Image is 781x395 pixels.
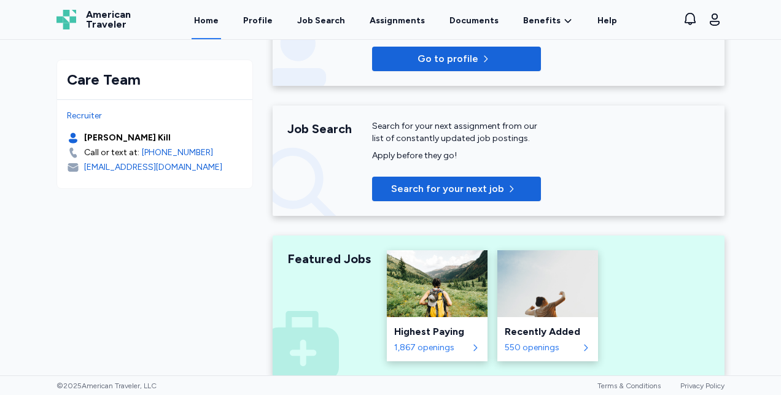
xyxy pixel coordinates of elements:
[394,342,468,354] div: 1,867 openings
[505,342,578,354] div: 550 openings
[387,250,488,317] img: Highest Paying
[372,47,541,71] button: Go to profile
[297,15,345,27] div: Job Search
[372,120,541,145] div: Search for your next assignment from our list of constantly updated job postings.
[372,150,541,162] div: Apply before they go!
[680,382,725,390] a: Privacy Policy
[86,10,131,29] span: American Traveler
[597,382,661,390] a: Terms & Conditions
[394,324,480,339] div: Highest Paying
[84,132,171,144] div: [PERSON_NAME] Kill
[84,147,139,159] div: Call or text at:
[287,120,372,137] div: Job Search
[142,147,213,159] a: [PHONE_NUMBER]
[523,15,573,27] a: Benefits
[523,15,561,27] span: Benefits
[497,250,598,361] a: Recently AddedRecently Added550 openings
[391,182,504,196] span: Search for your next job
[372,177,541,201] button: Search for your next job
[287,250,372,267] div: Featured Jobs
[192,1,221,39] a: Home
[56,381,157,391] span: © 2025 American Traveler, LLC
[505,324,591,339] div: Recently Added
[84,161,222,174] div: [EMAIL_ADDRESS][DOMAIN_NAME]
[67,70,243,90] div: Care Team
[497,250,598,317] img: Recently Added
[418,52,478,66] span: Go to profile
[387,250,488,361] a: Highest PayingHighest Paying1,867 openings
[56,10,76,29] img: Logo
[67,110,243,122] div: Recruiter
